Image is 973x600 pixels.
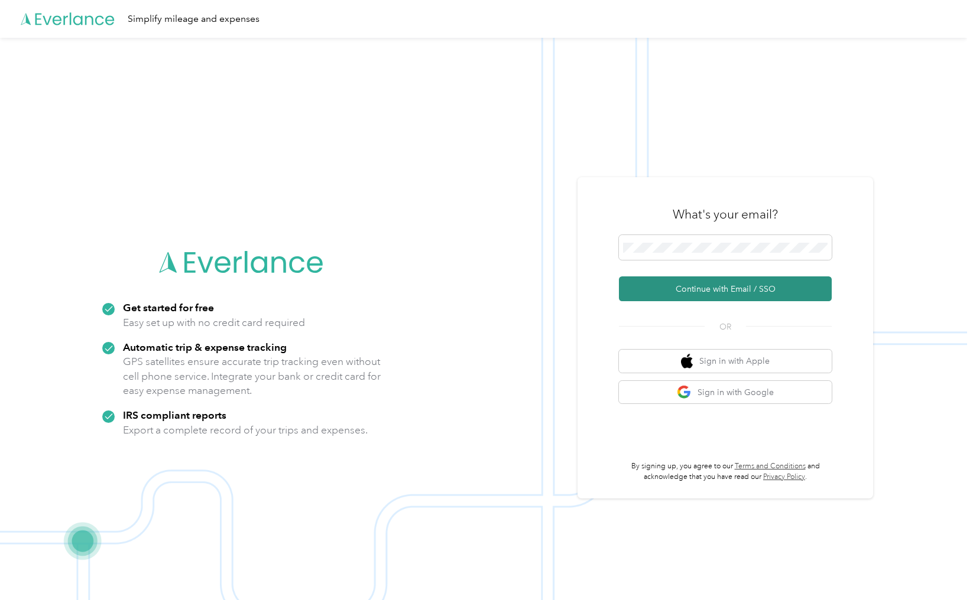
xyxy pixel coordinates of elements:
[619,461,832,482] p: By signing up, you agree to our and acknowledge that you have read our .
[128,12,260,27] div: Simplify mileage and expenses
[673,206,778,223] h3: What's your email?
[123,341,287,353] strong: Automatic trip & expense tracking
[677,385,692,400] img: google logo
[123,423,368,438] p: Export a complete record of your trips and expenses.
[619,350,832,373] button: apple logoSign in with Apple
[123,354,381,398] p: GPS satellites ensure accurate trip tracking even without cell phone service. Integrate your bank...
[735,462,806,471] a: Terms and Conditions
[619,276,832,301] button: Continue with Email / SSO
[705,321,746,333] span: OR
[619,381,832,404] button: google logoSign in with Google
[763,472,805,481] a: Privacy Policy
[123,315,305,330] p: Easy set up with no credit card required
[123,409,226,421] strong: IRS compliant reports
[123,301,214,314] strong: Get started for free
[681,354,693,369] img: apple logo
